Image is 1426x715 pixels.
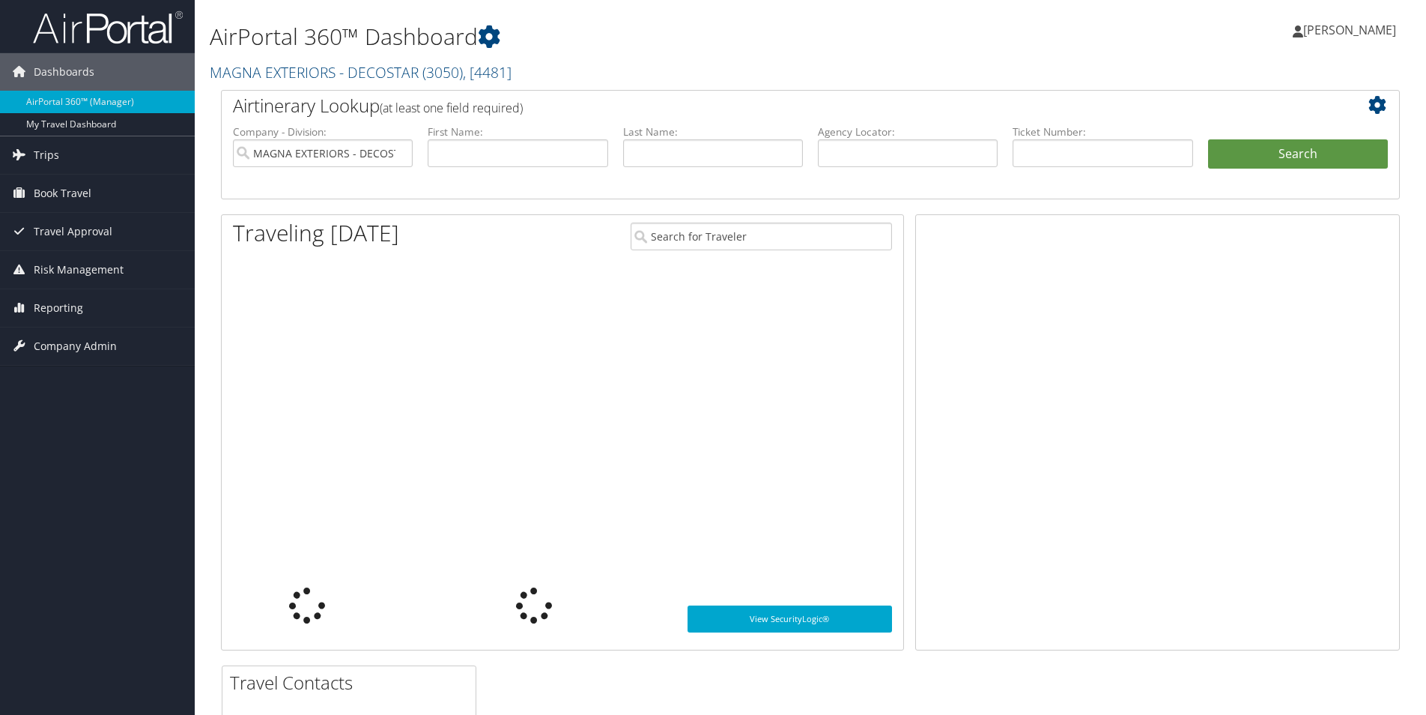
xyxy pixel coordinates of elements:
[34,213,112,250] span: Travel Approval
[34,251,124,289] span: Risk Management
[34,175,91,212] span: Book Travel
[1208,139,1388,169] button: Search
[818,124,998,139] label: Agency Locator:
[33,10,183,45] img: airportal-logo.png
[210,62,512,82] a: MAGNA EXTERIORS - DECOSTAR
[1293,7,1411,52] a: [PERSON_NAME]
[233,93,1290,118] h2: Airtinerary Lookup
[422,62,463,82] span: ( 3050 )
[623,124,803,139] label: Last Name:
[34,136,59,174] span: Trips
[428,124,607,139] label: First Name:
[1303,22,1396,38] span: [PERSON_NAME]
[34,53,94,91] span: Dashboards
[233,124,413,139] label: Company - Division:
[631,223,892,250] input: Search for Traveler
[463,62,512,82] span: , [ 4481 ]
[380,100,523,116] span: (at least one field required)
[34,328,117,365] span: Company Admin
[1013,124,1192,139] label: Ticket Number:
[210,21,1010,52] h1: AirPortal 360™ Dashboard
[230,670,476,696] h2: Travel Contacts
[688,606,892,633] a: View SecurityLogic®
[233,217,399,249] h1: Traveling [DATE]
[34,289,83,327] span: Reporting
